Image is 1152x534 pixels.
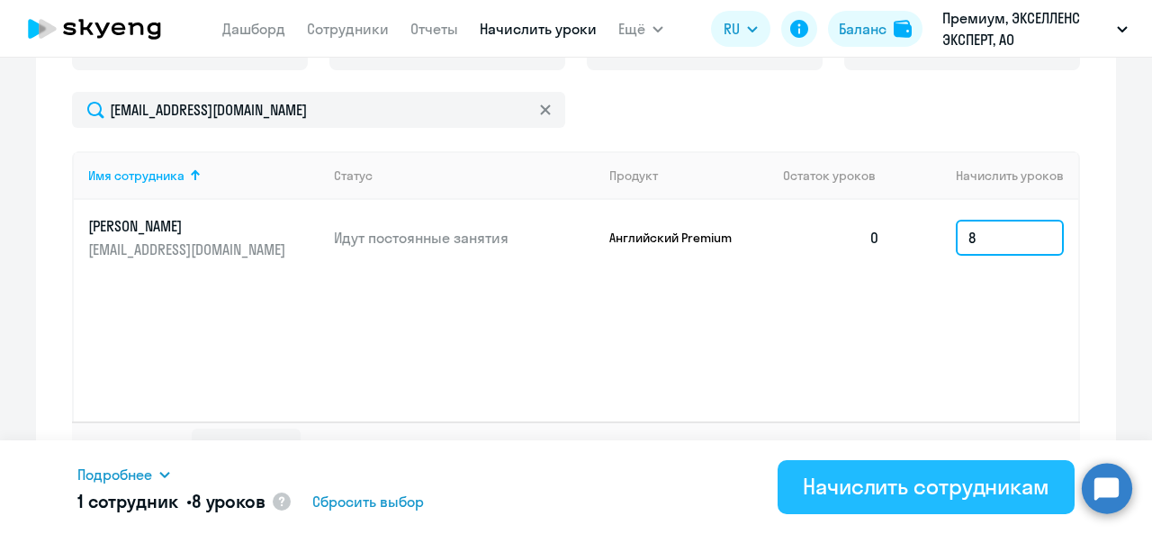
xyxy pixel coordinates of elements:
[894,20,912,38] img: balance
[778,460,1075,514] button: Начислить сотрудникам
[839,18,886,40] div: Баланс
[783,167,895,184] div: Остаток уроков
[803,472,1049,501] div: Начислить сотрудникам
[724,18,740,40] span: RU
[307,20,389,38] a: Сотрудники
[192,490,265,512] span: 8 уроков
[88,240,290,259] p: [EMAIL_ADDRESS][DOMAIN_NAME]
[222,20,285,38] a: Дашборд
[783,167,876,184] span: Остаток уроков
[609,230,744,246] p: Английский Premium
[410,20,458,38] a: Отчеты
[88,167,319,184] div: Имя сотрудника
[312,491,424,512] span: Сбросить выбор
[334,167,595,184] div: Статус
[609,167,658,184] div: Продукт
[334,167,373,184] div: Статус
[618,18,645,40] span: Ещё
[77,464,152,485] span: Подробнее
[609,167,769,184] div: Продукт
[895,151,1078,200] th: Начислить уроков
[88,216,290,236] p: [PERSON_NAME]
[859,439,972,455] span: 1 - 1 из 1 сотрудника
[769,200,895,276] td: 0
[933,7,1137,50] button: Премиум, ЭКСЕЛЛЕНС ЭКСПЕРТ, АО
[94,439,184,455] span: Отображать по:
[828,11,922,47] button: Балансbalance
[942,7,1110,50] p: Премиум, ЭКСЕЛЛЕНС ЭКСПЕРТ, АО
[711,11,770,47] button: RU
[88,167,184,184] div: Имя сотрудника
[618,11,663,47] button: Ещё
[480,20,597,38] a: Начислить уроки
[88,216,319,259] a: [PERSON_NAME][EMAIL_ADDRESS][DOMAIN_NAME]
[334,228,595,248] p: Идут постоянные занятия
[72,92,565,128] input: Поиск по имени, email, продукту или статусу
[77,489,265,514] h5: 1 сотрудник •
